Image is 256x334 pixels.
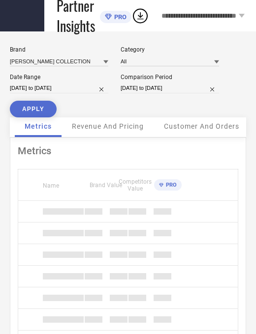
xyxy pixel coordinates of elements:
[164,122,239,130] span: Customer And Orders
[112,13,127,21] span: PRO
[43,182,59,189] span: Name
[121,83,219,93] input: Select comparison period
[119,178,152,192] span: Competitors Value
[25,122,52,130] span: Metrics
[10,83,108,93] input: Select date range
[121,74,219,81] div: Comparison Period
[10,74,108,81] div: Date Range
[121,46,219,53] div: Category
[10,46,108,53] div: Brand
[90,182,122,189] span: Brand Value
[10,101,57,117] button: APPLY
[163,182,177,188] span: PRO
[131,7,149,25] div: Open download list
[18,145,238,157] div: Metrics
[72,122,144,130] span: Revenue And Pricing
